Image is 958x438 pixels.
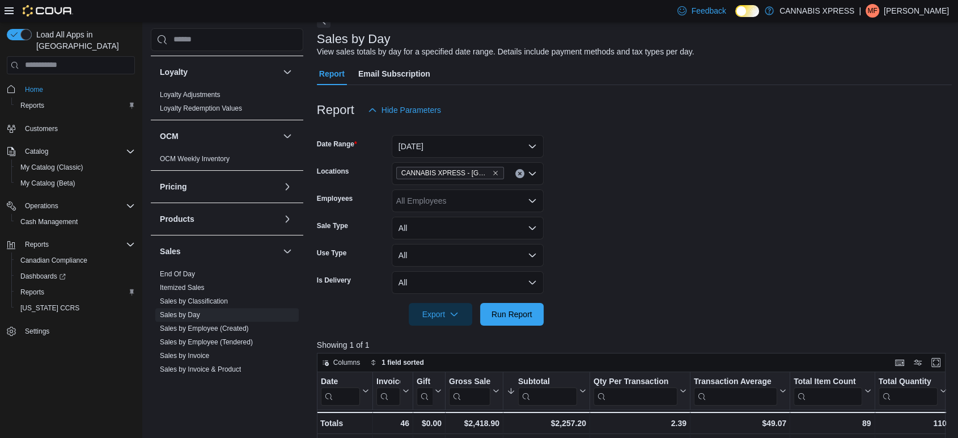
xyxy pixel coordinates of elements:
[518,376,577,387] div: Subtotal
[878,376,937,405] div: Total Quantity
[417,376,433,387] div: Gift Cards
[884,4,949,18] p: [PERSON_NAME]
[281,65,294,79] button: Loyalty
[16,254,135,267] span: Canadian Compliance
[16,269,135,283] span: Dashboards
[794,376,862,405] div: Total Item Count
[20,163,83,172] span: My Catalog (Classic)
[20,272,66,281] span: Dashboards
[376,416,409,430] div: 46
[878,416,946,430] div: 110
[2,237,139,252] button: Reports
[321,376,369,405] button: Date
[16,161,135,174] span: My Catalog (Classic)
[376,376,400,387] div: Invoices Sold
[779,4,854,18] p: CANNABIS XPRESS
[317,167,349,176] label: Locations
[320,416,369,430] div: Totals
[20,288,44,297] span: Reports
[507,376,586,405] button: Subtotal
[911,356,925,369] button: Display options
[492,170,499,176] button: Remove CANNABIS XPRESS - Grand Bay-Westfield (Woolastook Drive) from selection in this group
[25,327,49,336] span: Settings
[16,301,135,315] span: Washington CCRS
[160,181,278,192] button: Pricing
[11,268,139,284] a: Dashboards
[11,214,139,230] button: Cash Management
[160,365,241,373] a: Sales by Invoice & Product
[694,416,786,430] div: $49.07
[20,82,135,96] span: Home
[160,297,228,306] span: Sales by Classification
[409,303,472,326] button: Export
[794,376,871,405] button: Total Item Count
[160,311,200,319] a: Sales by Day
[11,159,139,175] button: My Catalog (Classic)
[449,376,499,405] button: Gross Sales
[20,324,135,338] span: Settings
[735,17,736,18] span: Dark Mode
[160,338,253,346] a: Sales by Employee (Tendered)
[866,4,879,18] div: Matthew Fitzpatrick
[317,339,952,351] p: Showing 1 of 1
[594,376,677,387] div: Qty Per Transaction
[480,303,544,326] button: Run Report
[20,145,135,158] span: Catalog
[859,4,861,18] p: |
[401,167,490,179] span: CANNABIS XPRESS - [GEOGRAPHIC_DATA]-[GEOGRAPHIC_DATA] ([GEOGRAPHIC_DATA])
[317,356,364,369] button: Columns
[16,269,70,283] a: Dashboards
[20,83,48,96] a: Home
[160,246,181,257] h3: Sales
[449,376,490,405] div: Gross Sales
[20,179,75,188] span: My Catalog (Beta)
[160,246,278,257] button: Sales
[376,376,409,405] button: Invoices Sold
[16,161,88,174] a: My Catalog (Classic)
[528,169,537,178] button: Open list of options
[694,376,777,405] div: Transaction Average
[417,416,442,430] div: $0.00
[20,199,135,213] span: Operations
[16,254,92,267] a: Canadian Compliance
[160,104,242,112] a: Loyalty Redemption Values
[396,167,504,179] span: CANNABIS XPRESS - Grand Bay-Westfield (Woolastook Drive)
[20,145,53,158] button: Catalog
[16,176,135,190] span: My Catalog (Beta)
[317,103,354,117] h3: Report
[16,285,135,299] span: Reports
[160,310,200,319] span: Sales by Day
[376,376,400,405] div: Invoices Sold
[416,303,465,326] span: Export
[151,88,303,120] div: Loyalty
[11,300,139,316] button: [US_STATE] CCRS
[20,238,135,251] span: Reports
[20,238,53,251] button: Reports
[2,323,139,339] button: Settings
[20,256,87,265] span: Canadian Compliance
[20,325,54,338] a: Settings
[317,249,346,258] label: Use Type
[281,212,294,226] button: Products
[11,175,139,191] button: My Catalog (Beta)
[160,324,249,333] span: Sales by Employee (Created)
[25,201,58,210] span: Operations
[20,199,63,213] button: Operations
[11,98,139,113] button: Reports
[794,416,871,430] div: 89
[2,81,139,98] button: Home
[25,147,48,156] span: Catalog
[151,152,303,170] div: OCM
[160,283,205,292] span: Itemized Sales
[893,356,906,369] button: Keyboard shortcuts
[160,130,278,142] button: OCM
[392,244,544,267] button: All
[160,181,186,192] h3: Pricing
[594,376,677,405] div: Qty Per Transaction
[878,376,946,405] button: Total Quantity
[594,416,686,430] div: 2.39
[317,32,391,46] h3: Sales by Day
[317,46,694,58] div: View sales totals by day for a specified date range. Details include payment methods and tax type...
[16,215,135,229] span: Cash Management
[2,198,139,214] button: Operations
